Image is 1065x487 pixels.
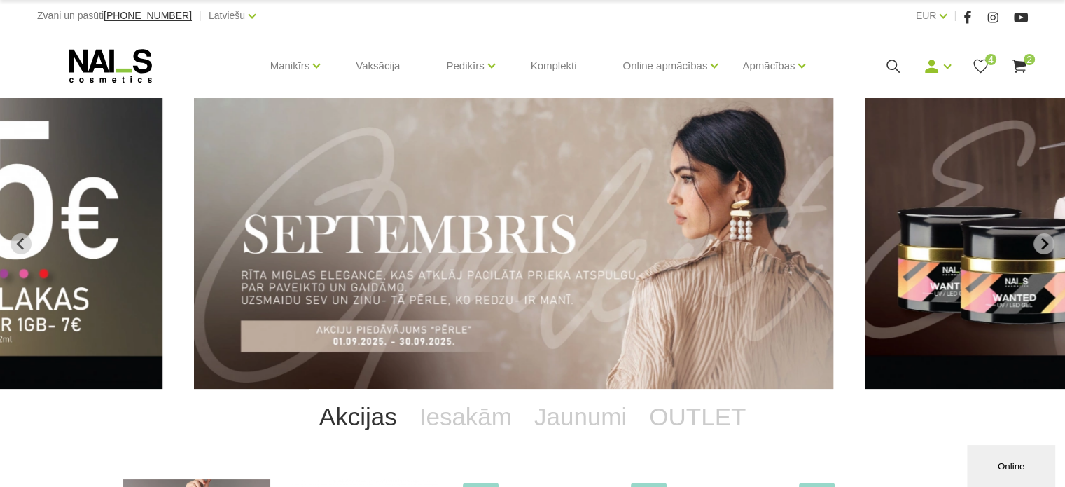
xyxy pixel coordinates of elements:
a: Apmācības [742,38,795,94]
iframe: chat widget [967,442,1058,487]
button: Next slide [1033,233,1054,254]
a: 2 [1010,57,1028,75]
a: [PHONE_NUMBER] [104,11,192,21]
a: 4 [972,57,989,75]
span: | [199,7,202,25]
a: Jaunumi [523,389,638,445]
span: | [954,7,956,25]
a: OUTLET [638,389,757,445]
span: [PHONE_NUMBER] [104,10,192,21]
a: Pedikīrs [446,38,484,94]
a: Manikīrs [270,38,310,94]
span: 4 [985,54,996,65]
a: Komplekti [520,32,588,100]
button: Previous slide [11,233,32,254]
a: Iesakām [408,389,523,445]
a: Online apmācības [622,38,707,94]
a: Vaksācija [344,32,411,100]
li: 2 of 12 [194,98,833,389]
span: 2 [1024,54,1035,65]
a: Latviešu [209,7,245,24]
a: EUR [916,7,937,24]
a: Akcijas [308,389,408,445]
div: Zvani un pasūti [37,7,192,25]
